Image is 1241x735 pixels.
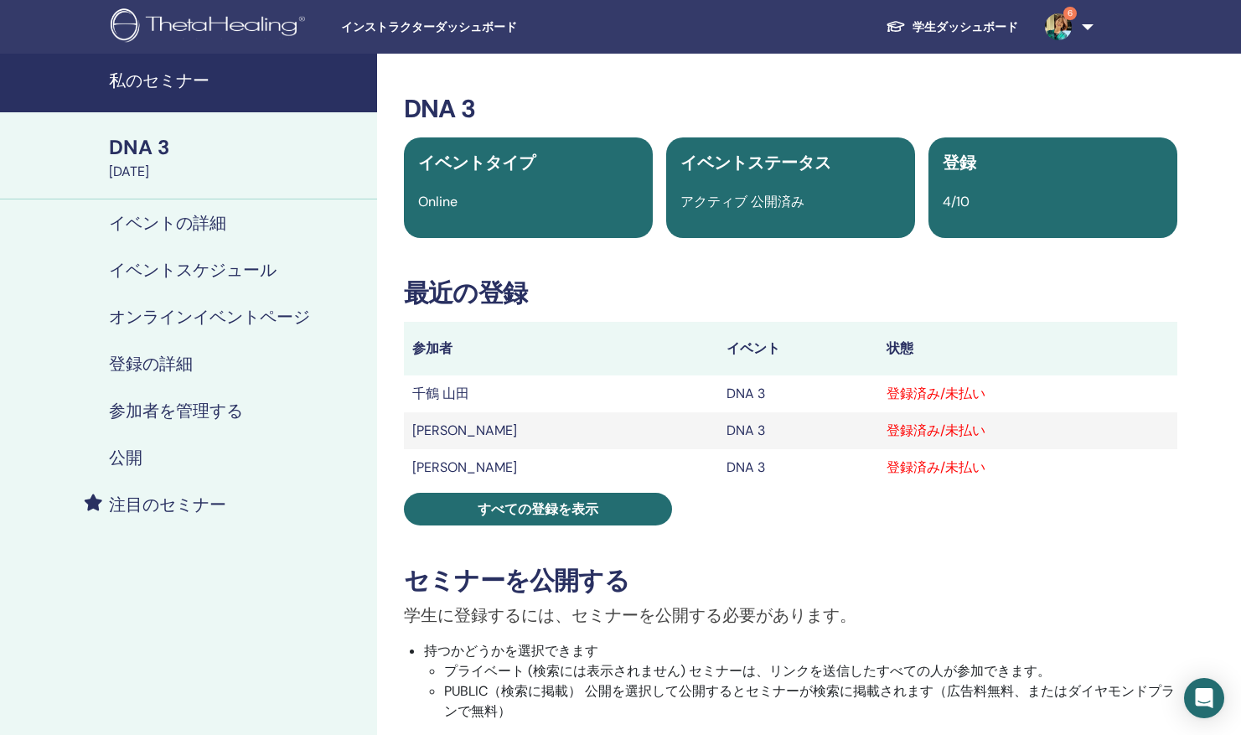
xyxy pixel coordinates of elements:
[109,494,226,515] h4: 注目のセミナー
[424,641,1177,722] li: 持つかどうかを選択できます
[111,8,311,46] img: logo.png
[109,448,142,468] h4: 公開
[478,500,598,518] span: すべての登録を表示
[109,260,277,280] h4: イベントスケジュール
[1045,13,1072,40] img: default.jpg
[109,162,367,182] div: [DATE]
[878,322,1177,375] th: 状態
[404,449,718,486] td: [PERSON_NAME]
[404,603,1177,628] p: 学生に登録するには、セミナーを公開する必要があります。
[109,354,193,374] h4: 登録の詳細
[1063,7,1077,20] span: 6
[99,133,377,182] a: DNA 3[DATE]
[1184,678,1224,718] div: Open Intercom Messenger
[404,493,672,525] a: すべての登録を表示
[680,152,831,173] span: イベントステータス
[718,375,878,412] td: DNA 3
[341,18,592,36] span: インストラクターダッシュボード
[109,133,367,162] div: DNA 3
[404,412,718,449] td: [PERSON_NAME]
[943,152,976,173] span: 登録
[404,375,718,412] td: 千鶴 山田
[404,94,1177,124] h3: DNA 3
[109,401,243,421] h4: 参加者を管理する
[109,70,367,91] h4: 私のセミナー
[718,449,878,486] td: DNA 3
[418,193,458,210] span: Online
[887,384,1169,404] div: 登録済み/未払い
[404,322,718,375] th: 参加者
[109,213,226,233] h4: イベントの詳細
[444,661,1177,681] li: プライベート (検索には表示されません) セミナーは、リンクを送信したすべての人が参加できます。
[404,278,1177,308] h3: 最近の登録
[887,458,1169,478] div: 登録済み/未払い
[718,412,878,449] td: DNA 3
[872,12,1032,43] a: 学生ダッシュボード
[418,152,535,173] span: イベントタイプ
[109,307,310,327] h4: オンラインイベントページ
[404,566,1177,596] h3: セミナーを公開する
[886,19,906,34] img: graduation-cap-white.svg
[680,193,804,210] span: アクティブ 公開済み
[444,681,1177,722] li: PUBLIC（検索に掲載） 公開を選択して公開するとセミナーが検索に掲載されます（広告料無料、またはダイヤモンドプランで無料）
[718,322,878,375] th: イベント
[887,421,1169,441] div: 登録済み/未払い
[943,193,970,210] span: 4/10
